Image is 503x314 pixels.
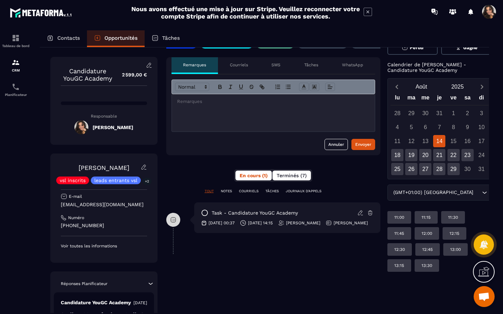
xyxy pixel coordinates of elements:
[162,35,180,41] p: Tâches
[145,30,187,47] a: Tâches
[418,93,432,105] div: me
[325,139,348,150] button: Annuler
[387,62,492,73] p: Calendrier de [PERSON_NAME] - Candidature YouGC Academy
[391,121,403,133] div: 4
[447,163,460,175] div: 29
[104,35,138,41] p: Opportunités
[2,44,30,48] p: Tableau de bord
[248,220,273,226] p: [DATE] 14:15
[422,263,432,268] p: 13:30
[12,83,20,91] img: scheduler
[394,247,405,252] p: 12:30
[61,222,147,229] p: [PHONE_NUMBER]
[433,149,445,161] div: 21
[475,107,488,119] div: 3
[422,215,431,220] p: 11:15
[391,135,403,147] div: 11
[183,62,206,68] p: Remarques
[419,121,431,133] div: 6
[410,45,423,50] span: Perdu
[334,220,368,226] p: [PERSON_NAME]
[61,67,115,82] p: Candidature YouGC Academy
[2,93,30,97] p: Planificateur
[461,121,474,133] div: 9
[230,62,248,68] p: Courriels
[10,6,73,19] img: logo
[419,107,431,119] div: 30
[433,163,445,175] div: 28
[403,81,440,93] button: Open months overlay
[448,215,458,220] p: 11:30
[391,107,489,175] div: Calendar days
[475,135,488,147] div: 17
[12,34,20,42] img: formation
[351,139,375,150] button: Envoyer
[460,93,474,105] div: sa
[68,215,84,220] p: Numéro
[461,163,474,175] div: 30
[450,247,461,252] p: 13:00
[391,107,403,119] div: 28
[461,149,474,161] div: 23
[221,189,232,194] p: NOTES
[391,149,403,161] div: 18
[209,220,235,226] p: [DATE] 00:37
[404,93,418,105] div: ma
[419,163,431,175] div: 27
[447,149,460,161] div: 22
[394,231,404,236] p: 11:45
[79,164,129,171] a: [PERSON_NAME]
[342,62,363,68] p: WhatsApp
[2,53,30,77] a: formationformationCRM
[61,243,147,249] p: Voir toutes les informations
[57,35,80,41] p: Contacts
[439,81,476,93] button: Open years overlay
[447,135,460,147] div: 15
[143,178,152,185] p: +2
[235,171,272,180] button: En cours (1)
[475,163,488,175] div: 31
[205,189,214,194] p: TOUT
[387,185,492,201] div: Search for option
[391,82,403,91] button: Previous month
[391,93,404,105] div: lu
[419,149,431,161] div: 20
[240,173,268,178] span: En cours (1)
[461,135,474,147] div: 16
[40,30,87,47] a: Contacts
[304,62,318,68] p: Tâches
[447,107,460,119] div: 1
[392,189,475,196] span: (GMT+01:00) [GEOGRAPHIC_DATA]
[277,173,307,178] span: Terminés (7)
[131,5,360,20] h2: Nous avons effectué une mise à jour sur Stripe. Veuillez reconnecter votre compte Stripe afin de ...
[355,141,371,148] div: Envoyer
[391,93,489,175] div: Calendar wrapper
[239,189,258,194] p: COURRIELS
[394,263,404,268] p: 13:15
[286,189,321,194] p: JOURNAUX D'APPELS
[419,135,431,147] div: 13
[461,107,474,119] div: 2
[433,121,445,133] div: 7
[475,189,480,196] input: Search for option
[93,125,133,130] h5: [PERSON_NAME]
[422,247,433,252] p: 12:45
[446,93,460,105] div: ve
[61,114,147,119] p: Responsable
[433,107,445,119] div: 31
[405,163,417,175] div: 26
[12,58,20,67] img: formation
[433,135,445,147] div: 14
[432,93,446,105] div: je
[474,93,488,105] div: di
[450,231,459,236] p: 12:15
[447,121,460,133] div: 8
[212,210,298,216] p: task - Candidature YouGC Academy
[69,194,82,199] p: E-mail
[394,215,404,220] p: 11:00
[61,299,131,306] p: Candidature YouGC Academy
[2,68,30,72] p: CRM
[387,40,438,55] button: Perdu
[405,107,417,119] div: 29
[441,40,492,55] button: Gagné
